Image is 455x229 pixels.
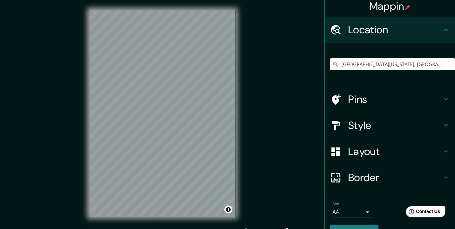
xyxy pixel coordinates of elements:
[397,204,448,222] iframe: Help widget launcher
[348,93,442,106] h4: Pins
[333,201,339,207] label: Size
[90,10,235,217] canvas: Map
[325,17,455,43] div: Location
[330,58,455,70] input: Pick your city or area
[224,206,232,213] button: Toggle attribution
[325,138,455,165] div: Layout
[405,5,410,10] img: pin-icon.png
[348,119,442,132] h4: Style
[348,145,442,158] h4: Layout
[348,171,442,184] h4: Border
[348,23,442,36] h4: Location
[325,112,455,138] div: Style
[325,165,455,191] div: Border
[333,207,372,217] div: A4
[325,86,455,112] div: Pins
